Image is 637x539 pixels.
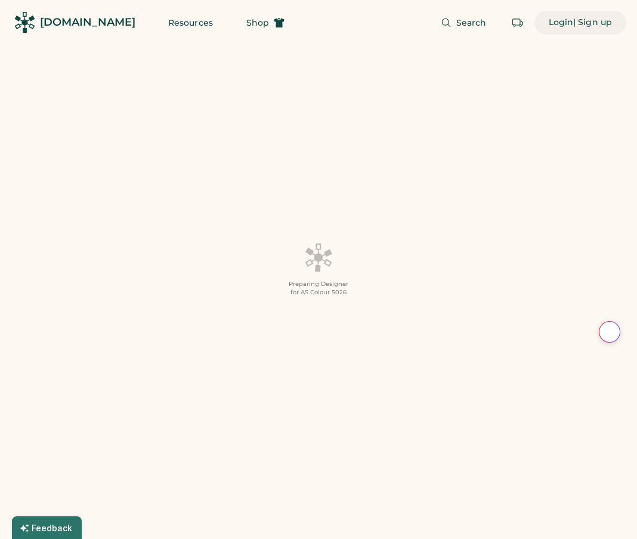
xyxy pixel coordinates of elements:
img: Platens-Black-Loader-Spin-rich%20black.webp [304,242,333,272]
button: Shop [232,11,299,35]
span: Shop [246,19,269,27]
button: Retrieve an order [506,11,530,35]
iframe: Front Chat [580,485,632,537]
button: Resources [154,11,227,35]
span: Search [456,19,487,27]
button: Search [426,11,501,35]
div: Preparing Designer for AS Colour 5026 [289,280,348,297]
img: Rendered Logo - Screens [14,12,35,33]
div: [DOMAIN_NAME] [40,15,135,30]
div: Login [549,17,574,29]
div: | Sign up [573,17,612,29]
